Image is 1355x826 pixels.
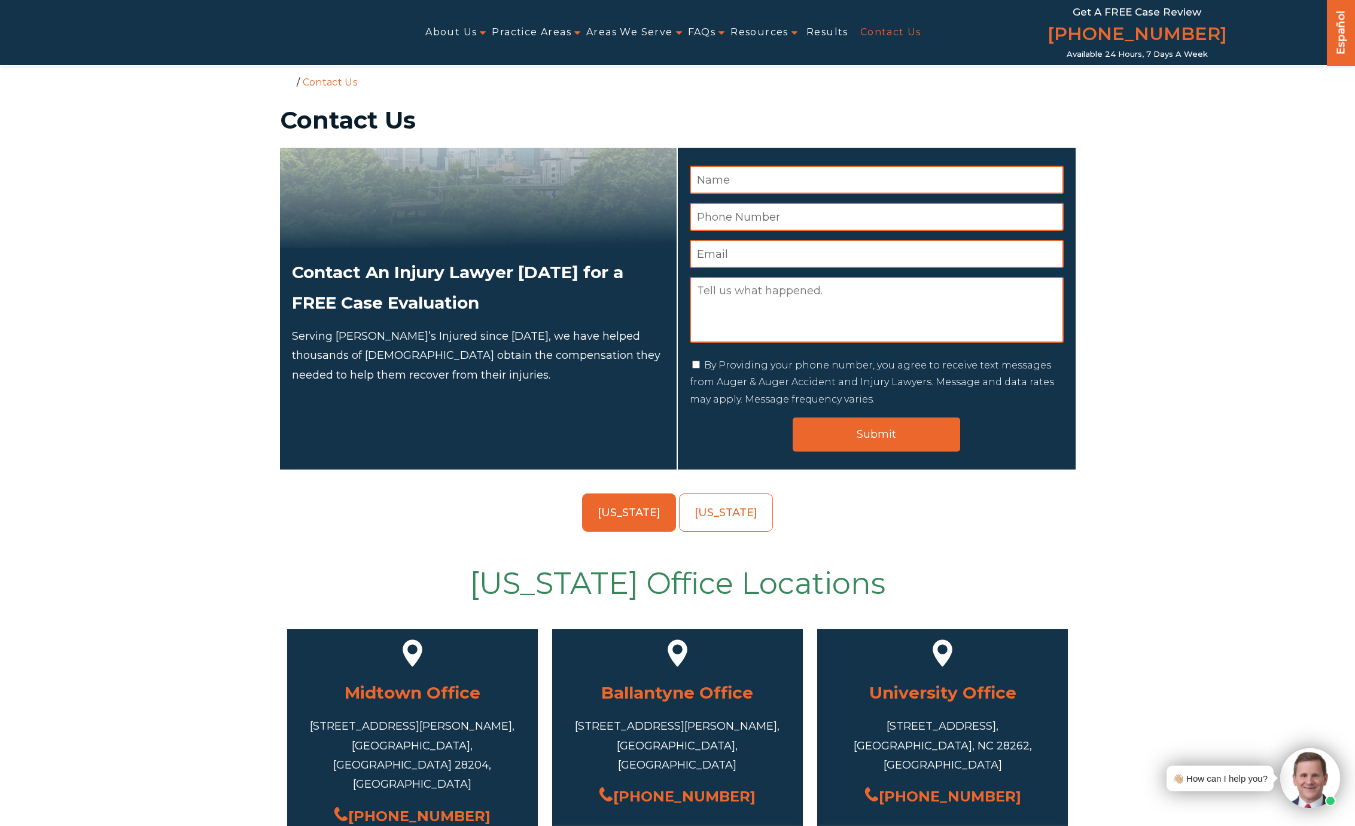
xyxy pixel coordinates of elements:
[492,19,571,46] a: Practice Areas
[793,417,960,452] input: Submit
[283,76,294,87] a: Home
[860,19,921,46] a: Contact Us
[570,717,785,775] div: [STREET_ADDRESS][PERSON_NAME], [GEOGRAPHIC_DATA], [GEOGRAPHIC_DATA]
[1073,6,1201,18] span: Get a FREE Case Review
[280,108,1076,132] h1: Contact Us
[690,240,1064,268] input: Email
[292,257,665,318] h2: Contact An Injury Lawyer [DATE] for a FREE Case Evaluation
[111,18,300,47] img: Auger & Auger Accident and Injury Lawyers Logo
[305,717,520,794] div: [STREET_ADDRESS][PERSON_NAME], [GEOGRAPHIC_DATA], [GEOGRAPHIC_DATA] 28204, [GEOGRAPHIC_DATA]
[1048,21,1227,50] a: [PHONE_NUMBER]
[586,19,673,46] a: Areas We Serve
[599,784,756,809] a: [PHONE_NUMBER]
[1280,748,1340,808] img: Intaker widget Avatar
[835,717,1050,775] div: [STREET_ADDRESS], [GEOGRAPHIC_DATA], NC 28262, [GEOGRAPHIC_DATA]
[730,19,788,46] a: Resources
[570,678,785,708] h3: Ballantyne Office
[425,19,477,46] a: About Us
[280,148,677,248] img: Attorneys
[292,327,665,385] p: Serving [PERSON_NAME]’s Injured since [DATE], we have helped thousands of [DEMOGRAPHIC_DATA] obta...
[690,359,1054,406] label: By Providing your phone number, you agree to receive text messages from Auger & Auger Accident an...
[690,203,1064,231] input: Phone Number
[1067,50,1208,59] span: Available 24 Hours, 7 Days a Week
[1173,770,1268,787] div: 👋🏼 How can I help you?
[688,19,716,46] a: FAQs
[806,19,848,46] a: Results
[679,493,773,532] a: [US_STATE]
[305,678,520,708] h3: Midtown Office
[835,678,1050,708] h3: University Office
[864,784,1021,809] a: [PHONE_NUMBER]
[690,166,1064,194] input: Name
[300,77,360,88] li: Contact Us
[582,493,676,532] a: [US_STATE]
[287,563,1068,605] h2: [US_STATE] Office Locations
